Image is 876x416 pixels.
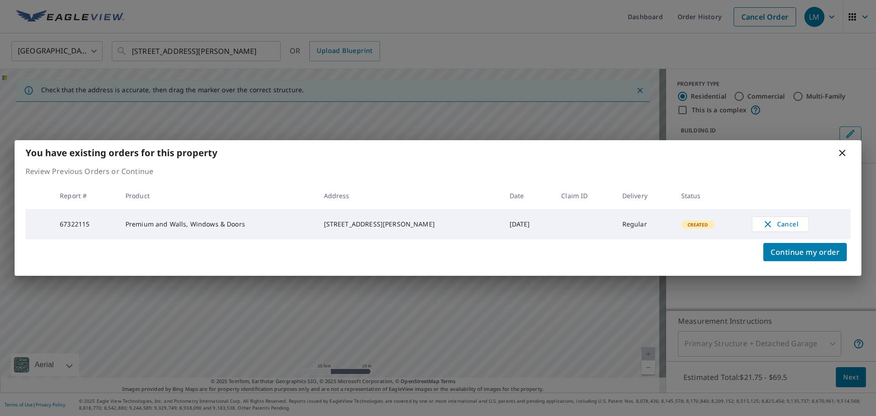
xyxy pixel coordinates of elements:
p: Review Previous Orders or Continue [26,166,850,177]
button: Continue my order [763,243,847,261]
button: Cancel [752,216,809,232]
td: Premium and Walls, Windows & Doors [118,209,317,239]
th: Address [317,182,502,209]
td: 67322115 [52,209,118,239]
td: Regular [615,209,674,239]
th: Date [502,182,554,209]
th: Delivery [615,182,674,209]
th: Product [118,182,317,209]
td: [DATE] [502,209,554,239]
span: Cancel [761,219,799,230]
th: Report # [52,182,118,209]
span: Created [682,221,714,228]
th: Status [674,182,745,209]
div: [STREET_ADDRESS][PERSON_NAME] [324,220,495,229]
span: Continue my order [771,246,839,258]
th: Claim ID [554,182,615,209]
b: You have existing orders for this property [26,147,217,159]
